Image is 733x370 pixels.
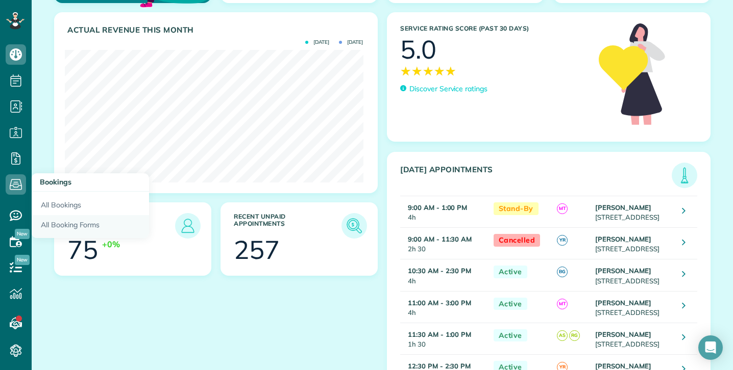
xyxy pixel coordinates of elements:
[494,234,541,247] span: Cancelled
[595,362,651,370] strong: [PERSON_NAME]
[494,329,527,342] span: Active
[593,323,674,354] td: [STREET_ADDRESS]
[593,259,674,291] td: [STREET_ADDRESS]
[423,62,434,80] span: ★
[67,25,367,35] h3: Actual Revenue this month
[400,291,488,323] td: 4h
[595,299,651,307] strong: [PERSON_NAME]
[557,235,568,246] span: YR
[400,323,488,354] td: 1h 30
[593,228,674,259] td: [STREET_ADDRESS]
[234,213,341,239] h3: Recent unpaid appointments
[339,40,363,45] span: [DATE]
[400,165,672,188] h3: [DATE] Appointments
[557,330,568,341] span: AS
[102,239,120,250] div: +0%
[595,330,651,338] strong: [PERSON_NAME]
[698,335,723,360] div: Open Intercom Messenger
[408,203,467,212] strong: 9:00 AM - 1:00 PM
[234,237,280,262] div: 257
[593,196,674,228] td: [STREET_ADDRESS]
[445,62,456,80] span: ★
[400,228,488,259] td: 2h 30
[408,330,471,338] strong: 11:30 AM - 1:00 PM
[557,203,568,214] span: MT
[32,192,149,215] a: All Bookings
[344,216,364,236] img: icon_unpaid_appointments-47b8ce3997adf2238b356f14209ab4cced10bd1f174958f3ca8f1d0dd7fffeee.png
[593,291,674,323] td: [STREET_ADDRESS]
[408,299,471,307] strong: 11:00 AM - 3:00 PM
[178,216,198,236] img: icon_leads-1bed01f49abd5b7fead27621c3d59655bb73ed531f8eeb49469d10e621d6b896.png
[408,362,471,370] strong: 12:30 PM - 2:30 PM
[595,235,651,243] strong: [PERSON_NAME]
[15,229,30,239] span: New
[400,84,487,94] a: Discover Service ratings
[67,237,98,262] div: 75
[400,259,488,291] td: 4h
[434,62,445,80] span: ★
[411,62,423,80] span: ★
[32,215,149,239] a: All Booking Forms
[494,298,527,310] span: Active
[400,37,436,62] div: 5.0
[494,202,539,215] span: Stand-By
[557,299,568,309] span: MT
[40,177,71,187] span: Bookings
[400,25,589,32] h3: Service Rating score (past 30 days)
[595,203,651,212] strong: [PERSON_NAME]
[569,330,580,341] span: RG
[408,267,471,275] strong: 10:30 AM - 2:30 PM
[595,267,651,275] strong: [PERSON_NAME]
[674,165,695,186] img: icon_todays_appointments-901f7ab196bb0bea1936b74009e4eb5ffbc2d2711fa7634e0d609ed5ef32b18b.png
[400,196,488,228] td: 4h
[400,62,411,80] span: ★
[305,40,329,45] span: [DATE]
[409,84,487,94] p: Discover Service ratings
[494,266,527,278] span: Active
[408,235,472,243] strong: 9:00 AM - 11:30 AM
[15,255,30,265] span: New
[557,267,568,277] span: BG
